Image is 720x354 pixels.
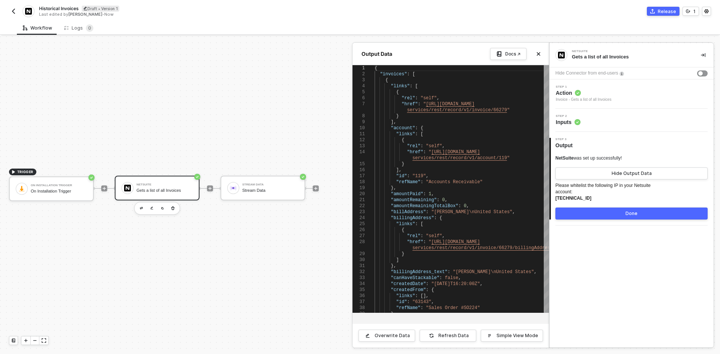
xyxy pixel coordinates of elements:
[507,108,510,113] span: "
[391,191,423,197] span: "amountPaid"
[431,299,434,305] span: ,
[572,54,689,60] div: Gets a list of all Invoices
[391,197,436,203] span: "amountRemaining"
[625,211,637,217] div: Done
[352,197,365,203] div: 21
[352,167,365,173] div: 16
[352,251,365,257] div: 29
[445,197,447,203] span: ,
[33,338,37,343] span: icon-minus
[431,191,434,197] span: ,
[429,239,431,245] span: "
[490,48,526,60] a: Docs ↗
[402,137,404,143] span: {
[352,305,365,311] div: 38
[437,197,439,203] span: :
[549,138,714,220] div: Step 3Output NetSuitewas set up successfully!Hide Output DataPlease whitelist the following IP in...
[612,170,652,176] div: Hide Output Data
[442,143,445,149] span: ,
[534,49,543,58] button: Close
[352,269,365,275] div: 32
[420,330,476,342] button: Refresh Data
[438,333,469,339] div: Refresh Data
[391,215,434,221] span: "billingAddress"
[437,96,439,101] span: ,
[415,293,418,299] span: :
[39,12,359,17] div: Last edited by - Now
[412,72,415,77] span: [
[558,52,565,58] img: integration-icon
[536,52,541,56] span: icon-close
[426,179,483,185] span: "Accounts Receivable"
[686,9,690,13] span: icon-versioning
[701,53,705,57] span: icon-collapse-right
[647,7,679,16] button: Release
[420,233,423,239] span: :
[407,299,409,305] span: :
[505,51,520,57] div: Docs ↗
[352,89,365,95] div: 5
[555,155,574,161] span: NetSuite
[391,275,439,281] span: "canHaveStackable"
[415,84,418,89] span: [
[415,131,418,137] span: :
[396,179,421,185] span: "refName"
[555,208,708,220] button: Done
[391,269,447,275] span: "billingAddress_text"
[396,114,399,119] span: }
[512,209,515,215] span: ,
[556,118,580,126] span: Inputs
[402,227,404,233] span: {
[415,221,418,227] span: :
[431,287,434,293] span: {
[442,233,445,239] span: ,
[555,70,618,77] div: Hide Connector from end-users
[426,233,442,239] span: "self"
[385,78,388,83] span: {
[352,131,365,137] div: 11
[391,209,426,215] span: "billAddress"
[426,287,429,293] span: :
[352,83,365,89] div: 4
[39,5,79,12] span: Historical Invoices
[352,71,365,77] div: 2
[375,66,377,71] span: {
[396,221,415,227] span: "links"
[402,102,418,107] span: "href"
[64,24,93,32] div: Logs
[658,8,676,15] div: Release
[507,155,510,161] span: "
[420,96,436,101] span: "self"
[426,281,429,287] span: :
[453,269,534,275] span: "[PERSON_NAME]\nUnited States"
[423,239,426,245] span: :
[352,281,365,287] div: 34
[352,203,365,209] div: 22
[442,197,445,203] span: 0
[426,209,429,215] span: :
[402,96,415,101] span: "rel"
[352,257,365,263] div: 30
[352,125,365,131] div: 10
[407,173,409,179] span: :
[352,287,365,293] div: 35
[572,50,684,53] div: NetSuite
[420,125,423,131] span: {
[352,77,365,83] div: 3
[82,6,119,12] div: Draft • Version 1
[434,215,436,221] span: :
[407,72,409,77] span: :
[352,233,365,239] div: 27
[426,143,442,149] span: "self"
[375,333,410,339] div: Overwrite Data
[619,72,624,76] img: icon-info
[431,239,480,245] span: [URL][DOMAIN_NAME]
[352,173,365,179] div: 17
[650,9,655,13] span: icon-commerce
[391,311,396,317] span: },
[396,257,399,263] span: ]
[407,233,420,239] span: "rel"
[420,293,429,299] span: [],
[391,125,415,131] span: "account"
[352,185,365,191] div: 19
